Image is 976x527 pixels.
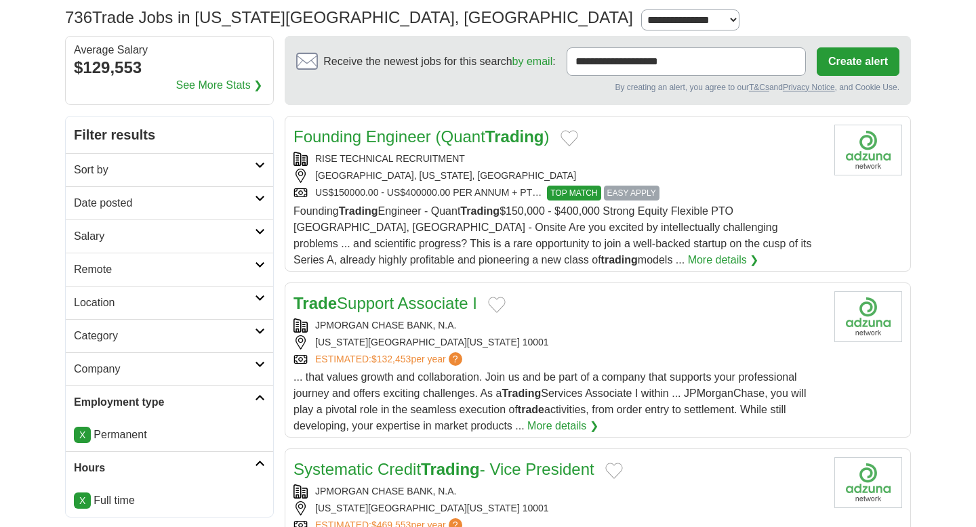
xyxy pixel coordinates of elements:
[371,354,411,364] span: $132,453
[66,153,273,186] a: Sort by
[783,83,835,92] a: Privacy Notice
[502,387,541,399] strong: Trading
[74,195,255,211] h2: Date posted
[834,125,902,175] img: Company logo
[66,385,273,419] a: Employment type
[460,205,500,217] strong: Trading
[518,404,544,415] strong: trade
[293,152,823,166] div: RISE TECHNICAL RECRUITMENT
[74,361,255,377] h2: Company
[293,318,823,333] div: JPMORGAN CHASE BANK, N.A.
[601,254,638,266] strong: trading
[65,5,92,30] span: 736
[421,460,480,478] strong: Trading
[74,492,91,509] a: X
[66,286,273,319] a: Location
[66,219,273,253] a: Salary
[293,371,807,431] span: ... that values growth and collaboration. Join us and be part of a company that supports your pro...
[561,130,578,146] button: Add to favorite jobs
[293,169,823,183] div: [GEOGRAPHIC_DATA], [US_STATE], [GEOGRAPHIC_DATA]
[293,294,337,312] strong: Trade
[749,83,769,92] a: T&Cs
[66,352,273,385] a: Company
[293,460,594,478] a: Systematic CreditTrading- Vice President
[74,328,255,344] h2: Category
[74,228,255,245] h2: Salary
[65,8,633,26] h1: Trade Jobs in [US_STATE][GEOGRAPHIC_DATA], [GEOGRAPHIC_DATA]
[604,186,659,201] span: EASY APPLY
[315,352,465,366] a: ESTIMATED:$132,453per year?
[293,205,812,266] span: Founding Engineer - Quant $150,000 - $400,000 Strong Equity Flexible PTO [GEOGRAPHIC_DATA], [GEOG...
[74,492,265,509] li: Full time
[323,54,555,70] span: Receive the newest jobs for this search :
[485,127,544,146] strong: Trading
[74,56,265,80] div: $129,553
[834,291,902,342] img: Company logo
[296,81,899,93] div: By creating an alert, you agree to our and , and Cookie Use.
[293,186,823,201] div: US$150000.00 - US$400000.00 PER ANNUM + PT…
[688,252,759,268] a: More details ❯
[74,162,255,178] h2: Sort by
[293,335,823,350] div: [US_STATE][GEOGRAPHIC_DATA][US_STATE] 10001
[339,205,378,217] strong: Trading
[74,394,255,410] h2: Employment type
[488,297,506,313] button: Add to favorite jobs
[817,47,899,76] button: Create alert
[605,463,623,479] button: Add to favorite jobs
[74,460,255,476] h2: Hours
[547,186,601,201] span: TOP MATCH
[74,427,91,443] a: X
[66,319,273,352] a: Category
[527,418,598,434] a: More details ❯
[66,186,273,219] a: Date posted
[74,295,255,311] h2: Location
[449,352,462,366] span: ?
[66,253,273,286] a: Remote
[293,294,477,312] a: TradeSupport Associate I
[74,427,265,443] li: Permanent
[512,56,553,67] a: by email
[176,77,263,93] a: See More Stats ❯
[66,451,273,484] a: Hours
[834,457,902,508] img: Company logo
[293,501,823,515] div: [US_STATE][GEOGRAPHIC_DATA][US_STATE] 10001
[74,45,265,56] div: Average Salary
[293,484,823,499] div: JPMORGAN CHASE BANK, N.A.
[74,261,255,278] h2: Remote
[66,117,273,153] h2: Filter results
[293,127,550,146] a: Founding Engineer (QuantTrading)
